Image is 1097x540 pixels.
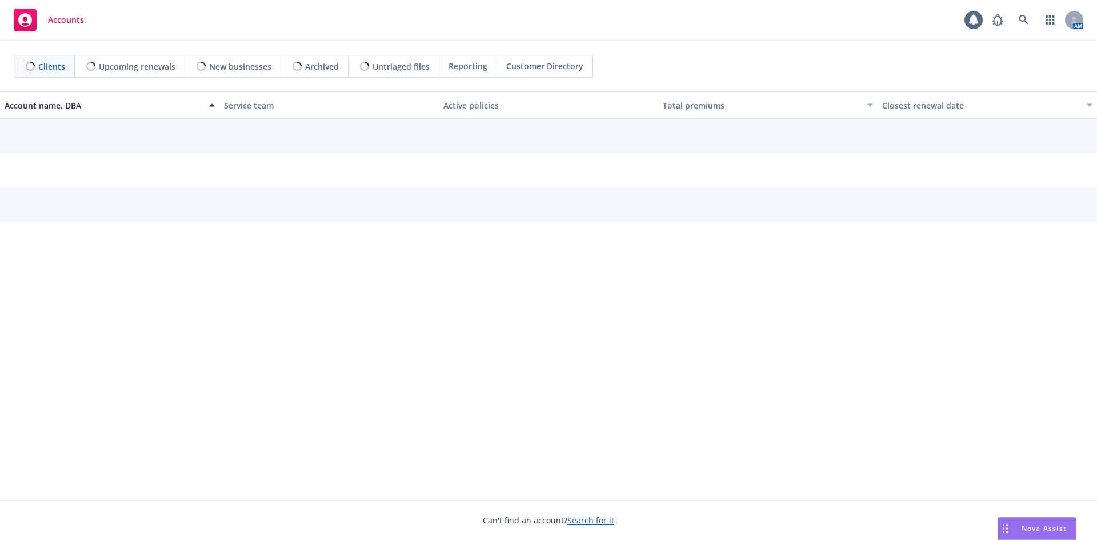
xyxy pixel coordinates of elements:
a: Switch app [1039,9,1062,31]
span: Untriaged files [373,61,430,73]
div: Closest renewal date [882,99,1080,111]
span: Clients [38,61,65,73]
button: Nova Assist [998,517,1076,540]
div: Active policies [443,99,654,111]
span: Customer Directory [506,60,583,72]
button: Active policies [439,91,658,119]
span: Nova Assist [1022,523,1067,533]
div: Total premiums [663,99,860,111]
span: Can't find an account? [483,514,614,526]
a: Search for it [567,515,614,526]
button: Total premiums [658,91,878,119]
div: Drag to move [998,518,1012,539]
div: Service team [224,99,434,111]
a: Search [1012,9,1035,31]
div: Account name, DBA [5,99,202,111]
span: Accounts [48,15,84,25]
span: Archived [305,61,339,73]
span: New businesses [209,61,271,73]
a: Accounts [9,4,89,36]
span: Upcoming renewals [99,61,175,73]
button: Service team [219,91,439,119]
button: Closest renewal date [878,91,1097,119]
a: Report a Bug [986,9,1009,31]
span: Reporting [449,60,487,72]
